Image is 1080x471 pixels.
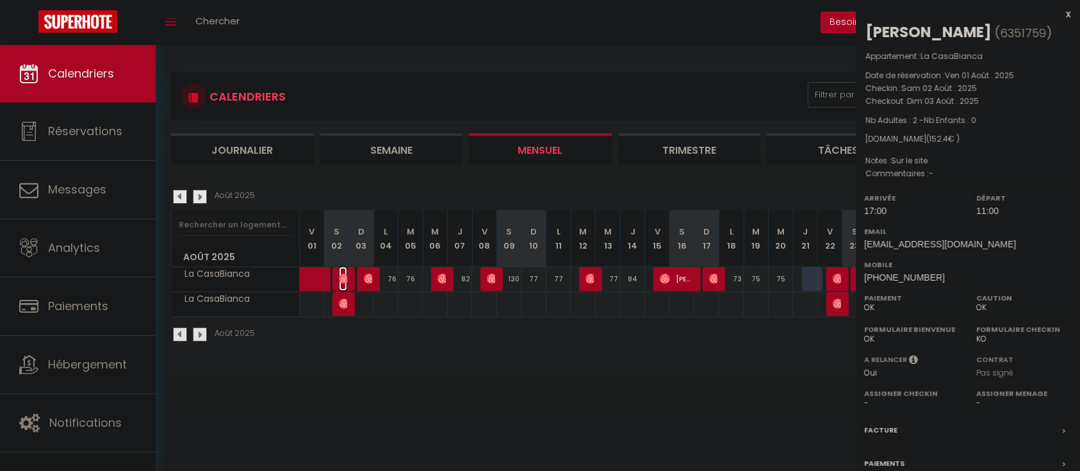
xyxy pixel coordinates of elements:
label: Arrivée [864,192,960,204]
div: [PERSON_NAME] [865,22,992,42]
button: Ouvrir le widget de chat LiveChat [10,5,49,44]
span: - [929,168,933,179]
p: Commentaires : [865,167,1070,180]
span: Nb Enfants : 0 [924,115,976,126]
span: 6351759 [1000,25,1046,41]
span: [PHONE_NUMBER] [864,272,945,283]
p: Checkin : [865,82,1070,95]
span: [EMAIL_ADDRESS][DOMAIN_NAME] [864,239,1016,249]
label: Formulaire Bienvenue [864,323,960,336]
span: Sam 02 Août . 2025 [901,83,977,94]
p: Appartement : [865,50,1070,63]
div: [DOMAIN_NAME] [865,133,1070,145]
span: Ven 01 Août . 2025 [945,70,1014,81]
label: Formulaire Checkin [976,323,1072,336]
label: Caution [976,292,1072,304]
span: 152.4 [929,133,948,144]
p: Checkout : [865,95,1070,108]
span: ( ) [995,24,1052,42]
p: Date de réservation : [865,69,1070,82]
label: Assigner Checkin [864,387,960,400]
label: Paiement [864,292,960,304]
span: 17:00 [864,206,887,216]
span: Nb Adultes : 2 - [865,115,976,126]
i: Sélectionner OUI si vous souhaiter envoyer les séquences de messages post-checkout [909,354,918,368]
label: Contrat [976,354,1013,363]
label: Facture [864,424,897,437]
span: Dim 03 Août . 2025 [907,95,979,106]
span: ( € ) [926,133,960,144]
label: Paiements [864,457,904,470]
span: Pas signé [976,367,1013,378]
span: Sur le site [891,155,928,166]
label: Assigner Menage [976,387,1072,400]
label: Départ [976,192,1072,204]
label: Mobile [864,258,1072,271]
label: A relancer [864,354,907,365]
label: Email [864,225,1072,238]
p: Notes : [865,154,1070,167]
div: x [856,6,1070,22]
span: La CasaBianca [920,51,983,62]
span: 11:00 [976,206,999,216]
